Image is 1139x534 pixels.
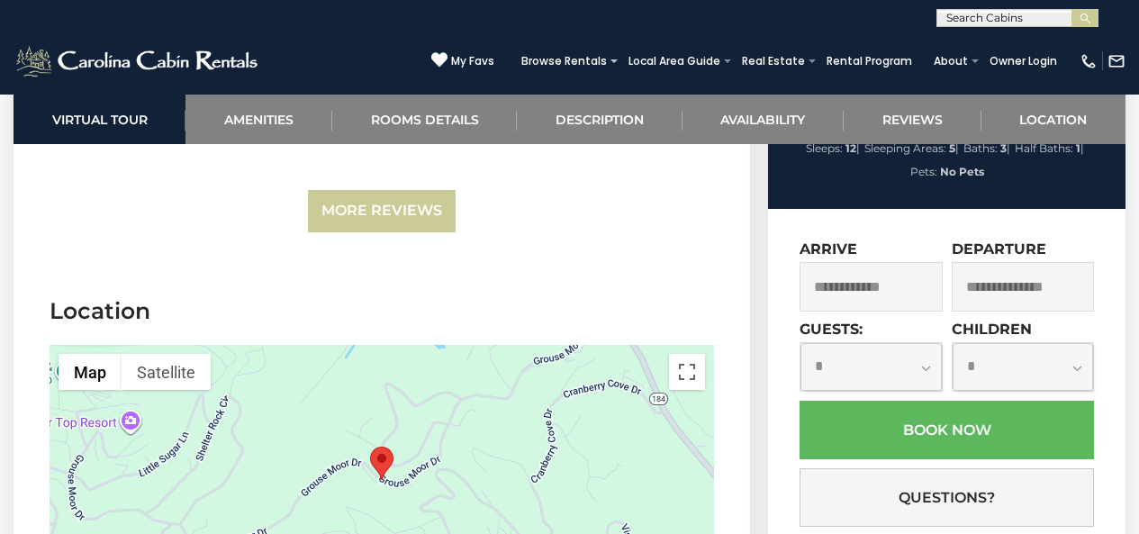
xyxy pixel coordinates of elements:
li: | [864,137,959,160]
a: Rental Program [818,49,921,74]
span: Half Baths: [1015,141,1073,155]
img: mail-regular-white.png [1107,52,1125,70]
label: Guests: [800,321,863,338]
li: | [963,137,1010,160]
a: Virtual Tour [14,95,185,144]
label: Arrive [800,240,857,258]
button: Toggle fullscreen view [669,354,705,390]
button: Show satellite imagery [122,354,211,390]
a: More Reviews [308,190,456,232]
a: My Favs [431,51,494,70]
a: Browse Rentals [512,49,616,74]
span: Sleeping Areas: [864,141,946,155]
a: Rooms Details [332,95,517,144]
a: About [925,49,977,74]
a: Location [981,95,1125,144]
strong: 1 [1076,141,1080,155]
label: Departure [952,240,1046,258]
button: Questions? [800,468,1094,527]
li: | [806,137,860,160]
img: White-1-2.png [14,43,263,79]
button: Show street map [59,354,122,390]
img: phone-regular-white.png [1080,52,1098,70]
button: Book Now [800,401,1094,459]
a: Availability [682,95,844,144]
li: | [1015,137,1084,160]
a: Reviews [844,95,981,144]
h3: Location [50,295,714,327]
label: Children [952,321,1032,338]
span: My Favs [451,53,494,69]
a: Owner Login [981,49,1066,74]
a: Real Estate [733,49,814,74]
a: Amenities [185,95,331,144]
div: Grouse Moor Lodge [370,447,393,480]
strong: No Pets [940,165,984,178]
span: Baths: [963,141,998,155]
strong: 3 [1000,141,1007,155]
strong: 5 [949,141,955,155]
a: Local Area Guide [619,49,729,74]
strong: 12 [845,141,856,155]
a: Description [517,95,682,144]
span: Sleeps: [806,141,843,155]
span: Pets: [910,165,937,178]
